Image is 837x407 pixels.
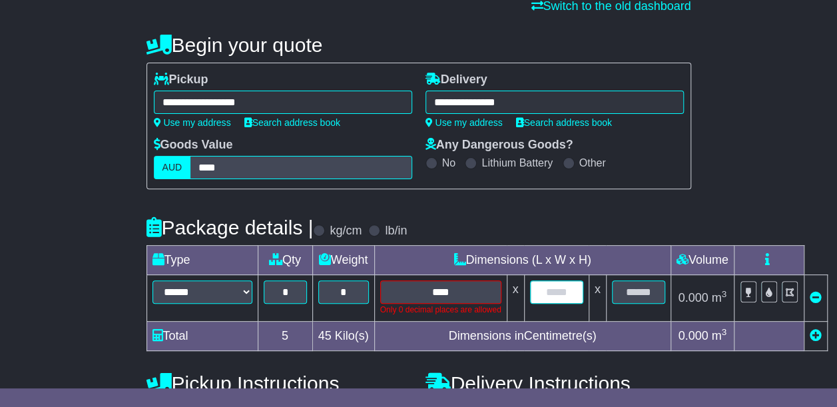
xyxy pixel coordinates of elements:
a: Add new item [810,329,822,342]
label: Delivery [425,73,487,87]
div: Only 0 decimal places are allowed [380,304,501,316]
span: 45 [318,329,332,342]
label: Any Dangerous Goods? [425,138,573,153]
td: Dimensions in Centimetre(s) [374,322,671,351]
td: 5 [258,322,312,351]
td: Dimensions (L x W x H) [374,246,671,275]
label: AUD [154,156,191,179]
td: Volume [671,246,734,275]
h4: Package details | [146,216,314,238]
span: m [711,329,726,342]
h4: Pickup Instructions [146,372,412,394]
td: Total [146,322,258,351]
span: m [711,291,726,304]
span: 0.000 [678,329,708,342]
label: Lithium Battery [481,157,553,169]
td: Type [146,246,258,275]
td: Qty [258,246,312,275]
a: Use my address [154,117,231,128]
h4: Delivery Instructions [425,372,691,394]
td: Kilo(s) [312,322,374,351]
span: 0.000 [678,291,708,304]
td: Weight [312,246,374,275]
label: Pickup [154,73,208,87]
label: kg/cm [330,224,362,238]
a: Use my address [425,117,503,128]
label: Goods Value [154,138,233,153]
sup: 3 [721,289,726,299]
h4: Begin your quote [146,34,691,56]
td: x [507,275,524,322]
label: Other [579,157,606,169]
a: Search address book [244,117,340,128]
td: x [589,275,606,322]
a: Search address book [516,117,612,128]
a: Remove this item [810,291,822,304]
label: lb/in [385,224,407,238]
label: No [442,157,455,169]
sup: 3 [721,327,726,337]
